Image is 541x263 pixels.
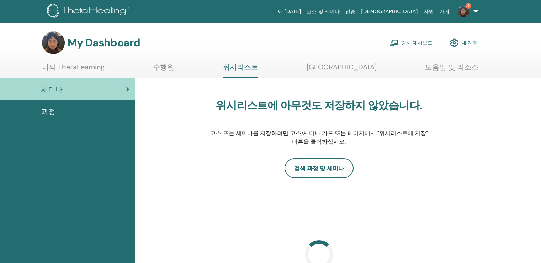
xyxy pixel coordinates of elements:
[223,63,258,78] a: 위시리스트
[390,35,433,51] a: 강사 대시보드
[421,5,436,18] a: 자원
[275,5,304,18] a: 에 [DATE]
[450,35,478,51] a: 내 계정
[42,31,65,54] img: default.jpg
[207,99,431,112] h3: 위시리스트에 아무것도 저장하지 않았습니다.
[41,84,63,95] span: 세미나
[450,37,458,49] img: cog.svg
[307,63,377,77] a: [GEOGRAPHIC_DATA]
[68,36,140,49] h3: My Dashboard
[47,4,132,20] img: logo.png
[304,5,343,18] a: 코스 및 세미나
[358,5,420,18] a: [DEMOGRAPHIC_DATA]
[285,158,354,178] a: 검색 과정 및 세미나
[41,106,55,117] span: 과정
[390,40,398,46] img: chalkboard-teacher.svg
[458,6,469,17] img: default.jpg
[466,3,471,9] span: 5
[425,63,478,77] a: 도움말 및 리소스
[436,5,452,18] a: 가게
[153,63,174,77] a: 수행원
[42,63,105,77] a: 나의 ThetaLearning
[343,5,358,18] a: 인증
[207,129,431,146] p: 코스 또는 세미나를 저장하려면 코스/세미나 카드 또는 페이지에서 "위시리스트에 저장" 버튼을 클릭하십시오.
